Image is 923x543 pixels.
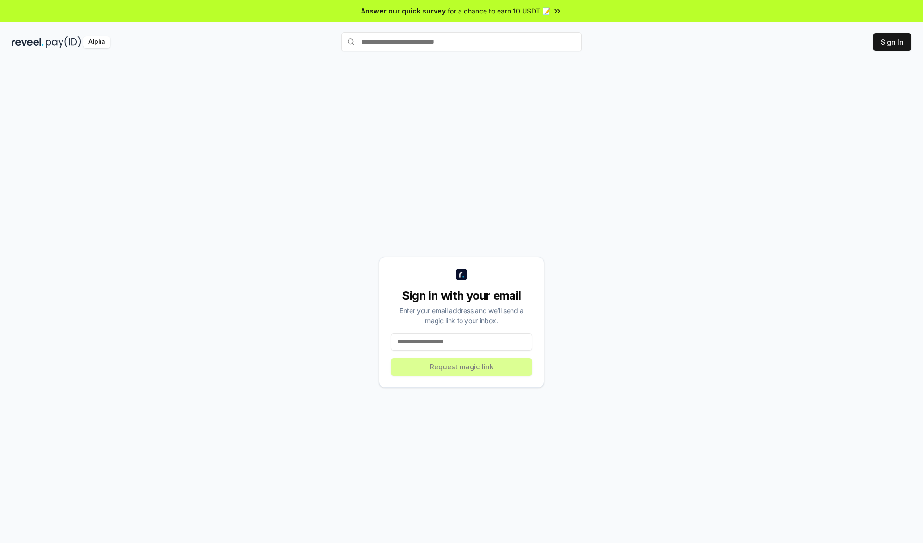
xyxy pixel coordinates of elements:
div: Sign in with your email [391,288,532,303]
span: Answer our quick survey [361,6,446,16]
div: Enter your email address and we’ll send a magic link to your inbox. [391,305,532,326]
img: logo_small [456,269,467,280]
span: for a chance to earn 10 USDT 📝 [448,6,550,16]
img: pay_id [46,36,81,48]
button: Sign In [873,33,911,51]
div: Alpha [83,36,110,48]
img: reveel_dark [12,36,44,48]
